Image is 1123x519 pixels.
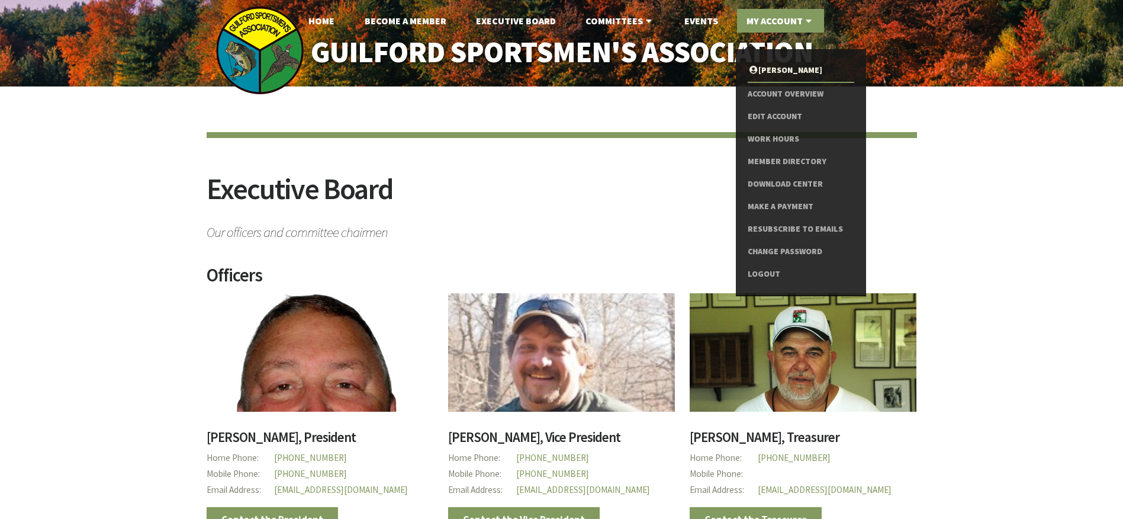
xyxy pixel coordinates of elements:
[737,9,824,33] a: My Account
[448,466,516,482] span: Mobile Phone
[748,59,854,82] a: [PERSON_NAME]
[207,219,917,239] span: Our officers and committee chairmen
[748,150,854,173] a: Member Directory
[207,174,917,219] h2: Executive Board
[690,430,916,451] h3: [PERSON_NAME], Treasurer
[576,9,664,33] a: Committees
[274,468,347,479] a: [PHONE_NUMBER]
[690,466,758,482] span: Mobile Phone
[448,482,516,498] span: Email Address
[748,83,854,105] a: Account Overview
[207,482,275,498] span: Email Address
[758,484,892,495] a: [EMAIL_ADDRESS][DOMAIN_NAME]
[466,9,565,33] a: Executive Board
[516,452,589,463] a: [PHONE_NUMBER]
[207,466,275,482] span: Mobile Phone
[516,468,589,479] a: [PHONE_NUMBER]
[748,173,854,196] a: Download Center
[355,9,456,33] a: Become A Member
[748,263,854,286] a: Logout
[448,450,516,466] span: Home Phone
[690,450,758,466] span: Home Phone
[274,484,408,495] a: [EMAIL_ADDRESS][DOMAIN_NAME]
[748,218,854,241] a: Resubscribe to Emails
[215,6,304,95] img: logo_sm.png
[690,482,758,498] span: Email Address
[675,9,728,33] a: Events
[758,452,831,463] a: [PHONE_NUMBER]
[207,450,275,466] span: Home Phone
[285,27,838,78] a: Guilford Sportsmen's Association
[274,452,347,463] a: [PHONE_NUMBER]
[207,430,433,451] h3: [PERSON_NAME], President
[748,105,854,128] a: Edit Account
[748,241,854,263] a: Change Password
[516,484,650,495] a: [EMAIL_ADDRESS][DOMAIN_NAME]
[748,196,854,218] a: Make a Payment
[748,128,854,150] a: Work Hours
[207,266,917,293] h2: Officers
[299,9,344,33] a: Home
[448,430,675,451] h3: [PERSON_NAME], Vice President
